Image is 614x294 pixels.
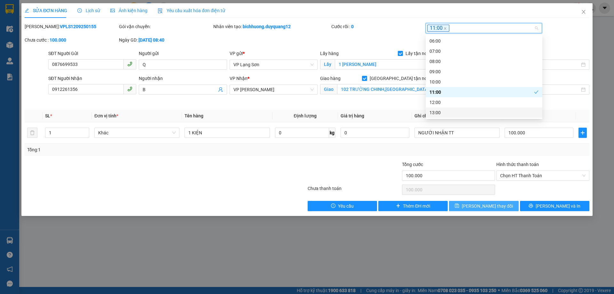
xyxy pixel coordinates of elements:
div: 11:00 [429,89,534,96]
span: picture [110,8,115,13]
div: 10:00 [429,78,539,85]
img: icon [158,8,163,13]
div: Ngày GD: [119,36,212,44]
div: 08:00 [429,58,539,65]
span: SỬA ĐƠN HÀNG [25,8,67,13]
span: save [455,203,459,209]
button: printer[PERSON_NAME] và In [520,201,589,211]
span: SL [45,113,50,118]
span: clock-circle [77,8,82,13]
span: plus [396,203,400,209]
div: 12:00 [426,97,542,107]
div: 10:00 [426,77,542,87]
button: save[PERSON_NAME] thay đổi [449,201,518,211]
div: 11:00 [426,87,542,97]
span: Yêu cầu [338,203,354,210]
span: Giá trị hàng [341,113,364,118]
span: VP Lạng Sơn [233,60,314,69]
span: Lấy tận nơi [403,50,431,57]
div: Nhân viên tạo: [213,23,330,30]
span: Tổng cước [402,162,423,167]
div: 13:00 [429,109,539,116]
span: 11:00 [427,25,449,32]
div: 09:00 [429,68,539,75]
input: Ngày lấy [505,61,579,68]
span: [PERSON_NAME] và In [536,203,580,210]
b: [DATE] 08:40 [138,37,164,43]
div: Chưa thanh toán [307,185,401,196]
span: Ảnh kiện hàng [110,8,147,13]
input: VD: Bàn, Ghế [185,128,270,138]
span: phone [127,61,132,67]
b: bichhuong.duyquang12 [243,24,291,29]
span: Lấy [320,59,335,69]
div: 06:00 [429,37,539,44]
div: 09:00 [426,67,542,77]
div: Người nhận [139,75,227,82]
div: 13:00 [426,107,542,118]
span: close [581,9,586,14]
div: Người gửi [139,50,227,57]
div: VP gửi [230,50,318,57]
button: delete [27,128,37,138]
span: close [444,27,447,30]
span: kg [329,128,335,138]
span: Đơn vị tính [94,113,118,118]
div: 08:00 [426,56,542,67]
button: plus [579,128,587,138]
span: Chọn HT Thanh Toán [500,171,586,180]
span: plus [579,130,586,135]
button: Close [575,3,593,21]
span: Định lượng [294,113,317,118]
span: VP Minh Khai [233,85,314,94]
span: Giao hàng [320,76,341,81]
th: Ghi chú [412,110,502,122]
span: check [534,90,539,94]
button: exclamation-circleYêu cầu [308,201,377,211]
span: phone [127,86,132,91]
input: Lấy tận nơi [335,59,431,69]
div: Gói vận chuyển: [119,23,212,30]
div: 07:00 [426,46,542,56]
span: user-add [218,87,223,92]
div: 07:00 [429,48,539,55]
b: 0 [351,24,354,29]
label: Hình thức thanh toán [496,162,539,167]
span: Lấy hàng [320,51,339,56]
button: plusThêm ĐH mới [378,201,448,211]
span: [PERSON_NAME] thay đổi [462,203,513,210]
span: Thêm ĐH mới [403,203,430,210]
input: Ghi Chú [414,128,500,138]
div: [PERSON_NAME]: [25,23,118,30]
span: Khác [98,128,176,138]
div: Tổng: 1 [27,146,237,153]
span: Lịch sử [77,8,100,13]
input: Ngày giao [505,86,579,93]
div: Cước rồi : [331,23,424,30]
span: Giao [320,84,337,94]
span: VP Nhận [230,76,248,81]
div: Chưa cước : [25,36,118,44]
div: 06:00 [426,36,542,46]
div: SĐT Người Gửi [48,50,136,57]
span: Tên hàng [185,113,203,118]
span: Yêu cầu xuất hóa đơn điện tử [158,8,225,13]
b: VPLS1209250155 [60,24,96,29]
span: [GEOGRAPHIC_DATA] tận nơi [367,75,431,82]
input: Giao tận nơi [337,84,431,94]
span: printer [529,203,533,209]
div: SĐT Người Nhận [48,75,136,82]
span: edit [25,8,29,13]
b: 100.000 [50,37,66,43]
div: 12:00 [429,99,539,106]
span: exclamation-circle [331,203,335,209]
